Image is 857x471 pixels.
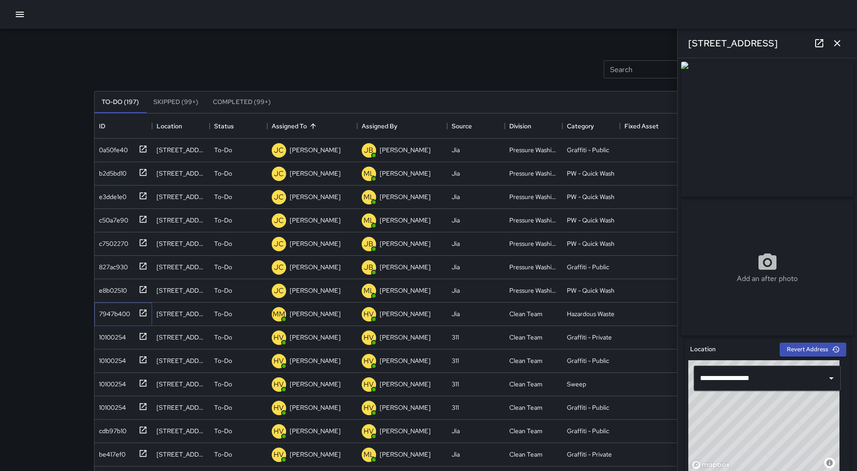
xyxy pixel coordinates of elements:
[290,169,341,178] p: [PERSON_NAME]
[452,426,460,435] div: Jia
[380,426,431,435] p: [PERSON_NAME]
[274,426,284,437] p: HV
[624,113,659,139] div: Fixed Asset
[363,379,374,390] p: HV
[157,309,205,318] div: 1292 Market Street
[274,215,284,226] p: JC
[95,353,126,365] div: 10100254
[452,356,459,365] div: 311
[452,380,459,389] div: 311
[452,113,472,139] div: Source
[157,403,205,412] div: 1000 Howard Street
[95,376,126,389] div: 10100254
[157,113,182,139] div: Location
[380,192,431,201] p: [PERSON_NAME]
[363,215,374,226] p: ML
[274,403,284,413] p: HV
[214,263,232,272] p: To-Do
[157,169,205,178] div: 48 5th Street
[567,403,609,412] div: Graffiti - Public
[95,189,126,201] div: e3dde1e0
[157,239,205,248] div: 1073 Market Street
[505,113,562,139] div: Division
[214,286,232,295] p: To-Do
[363,426,374,437] p: HV
[452,450,460,459] div: Jia
[567,380,586,389] div: Sweep
[290,380,341,389] p: [PERSON_NAME]
[567,169,615,178] div: PW - Quick Wash
[267,113,357,139] div: Assigned To
[567,113,594,139] div: Category
[452,216,460,225] div: Jia
[380,169,431,178] p: [PERSON_NAME]
[452,239,460,248] div: Jia
[380,309,431,318] p: [PERSON_NAME]
[272,113,307,139] div: Assigned To
[509,192,558,201] div: Pressure Washing
[567,286,615,295] div: PW - Quick Wash
[290,403,341,412] p: [PERSON_NAME]
[447,113,505,139] div: Source
[363,285,374,296] p: ML
[214,450,232,459] p: To-Do
[562,113,620,139] div: Category
[214,356,232,365] p: To-Do
[509,426,543,435] div: Clean Team
[380,403,431,412] p: [PERSON_NAME]
[206,91,278,113] button: Completed (99+)
[452,309,460,318] div: Jia
[364,262,373,273] p: JB
[214,239,232,248] p: To-Do
[509,450,543,459] div: Clean Team
[363,309,374,320] p: HV
[380,286,431,295] p: [PERSON_NAME]
[274,192,284,203] p: JC
[380,380,431,389] p: [PERSON_NAME]
[452,333,459,342] div: 311
[567,426,609,435] div: Graffiti - Public
[567,356,609,365] div: Graffiti - Public
[274,145,284,156] p: JC
[380,239,431,248] p: [PERSON_NAME]
[214,380,232,389] p: To-Do
[94,91,146,113] button: To-Do (197)
[95,329,126,342] div: 10100254
[567,192,615,201] div: PW - Quick Wash
[364,239,373,249] p: JB
[273,309,285,320] p: MM
[95,399,126,412] div: 10100254
[290,356,341,365] p: [PERSON_NAME]
[509,380,543,389] div: Clean Team
[307,120,319,132] button: Sort
[95,142,128,154] div: 0a50fe40
[452,192,460,201] div: Jia
[99,113,105,139] div: ID
[274,285,284,296] p: JC
[157,380,205,389] div: 160 6th Street
[152,113,210,139] div: Location
[157,263,205,272] div: 1101 Market Street
[95,306,130,318] div: 7947b400
[95,423,126,435] div: cdb97b10
[95,259,128,272] div: 827ac930
[290,426,341,435] p: [PERSON_NAME]
[363,192,374,203] p: ML
[157,216,205,225] div: 25 Cyril Magnin Street
[290,192,341,201] p: [PERSON_NAME]
[214,145,232,154] p: To-Do
[509,356,543,365] div: Clean Team
[620,113,678,139] div: Fixed Asset
[214,333,232,342] p: To-Do
[274,379,284,390] p: HV
[380,333,431,342] p: [PERSON_NAME]
[357,113,447,139] div: Assigned By
[509,403,543,412] div: Clean Team
[380,263,431,272] p: [PERSON_NAME]
[274,168,284,179] p: JC
[274,449,284,460] p: HV
[157,426,205,435] div: 30 Larkin Street
[363,356,374,367] p: HV
[210,113,267,139] div: Status
[380,450,431,459] p: [PERSON_NAME]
